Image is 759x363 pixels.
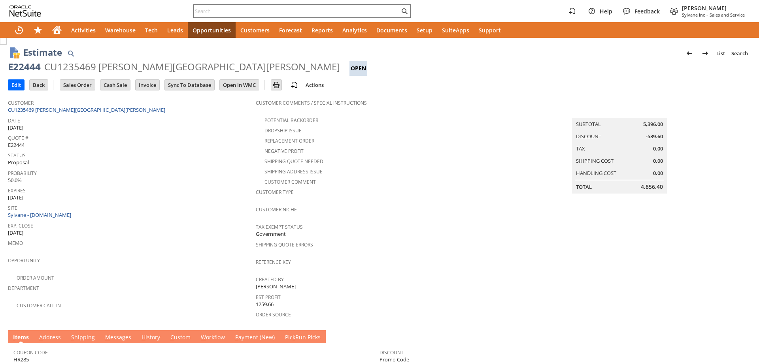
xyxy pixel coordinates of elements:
a: Shipping Address Issue [264,168,323,175]
img: Previous [685,49,694,58]
a: Unrolled view on [737,332,746,341]
a: List [713,47,728,60]
a: Site [8,205,17,211]
span: Customers [240,26,270,34]
span: 0.00 [653,157,663,165]
input: Open In WMC [220,80,259,90]
a: Leads [162,22,188,38]
svg: Shortcuts [33,25,43,35]
span: Forecast [279,26,302,34]
a: Support [474,22,506,38]
span: [DATE] [8,194,23,201]
a: Memo [8,240,23,246]
a: SuiteApps [437,22,474,38]
a: Warehouse [100,22,140,38]
a: Shipping [69,333,97,342]
span: SuiteApps [442,26,469,34]
img: Next [700,49,710,58]
a: Opportunity [8,257,40,264]
span: Help [600,8,612,15]
a: Discount [379,349,404,356]
span: Proposal [8,159,29,166]
a: Date [8,117,20,124]
svg: Recent Records [14,25,24,35]
a: Reports [307,22,338,38]
a: Negative Profit [264,148,304,154]
a: Exp. Close [8,222,33,229]
a: Home [47,22,66,38]
a: Setup [412,22,437,38]
a: Items [11,333,31,342]
span: 0.00 [653,169,663,177]
a: Customer Niche [256,206,297,213]
a: History [140,333,162,342]
span: W [201,333,206,341]
a: Created By [256,276,284,283]
a: Est Profit [256,294,281,301]
span: [DATE] [8,124,23,132]
a: Customer [8,100,34,106]
span: M [105,333,110,341]
a: Discount [576,133,601,140]
a: Address [37,333,63,342]
a: Probability [8,170,37,177]
a: Quote # [8,135,28,141]
a: Department [8,285,39,292]
a: Forecast [274,22,307,38]
span: E22444 [8,141,25,149]
a: Activities [66,22,100,38]
a: CU1235469 [PERSON_NAME][GEOGRAPHIC_DATA][PERSON_NAME] [8,106,167,113]
span: Leads [167,26,183,34]
img: Quick Find [66,49,76,58]
span: 5,396.00 [643,120,663,128]
a: Total [576,183,592,190]
img: add-record.svg [290,80,299,90]
span: k [293,333,295,341]
a: Subtotal [576,120,601,128]
span: Government [256,230,286,238]
a: Analytics [338,22,372,38]
a: Customer Call-in [17,302,61,309]
a: Tech [140,22,162,38]
a: Search [728,47,751,60]
a: Potential Backorder [264,117,318,124]
span: - [706,12,708,18]
a: Shipping Quote Needed [264,158,323,165]
a: Tax Exempt Status [256,224,303,230]
span: Activities [71,26,96,34]
a: Messages [103,333,133,342]
input: Sync To Database [165,80,214,90]
div: Open [349,61,367,76]
a: Payment (New) [233,333,277,342]
a: Order Amount [17,275,54,281]
a: Reference Key [256,259,291,265]
caption: Summary [572,105,667,118]
span: -539.60 [646,133,663,140]
input: Cash Sale [100,80,130,90]
input: Sales Order [60,80,95,90]
span: Setup [417,26,432,34]
a: Recent Records [9,22,28,38]
input: Print [271,80,281,90]
span: A [39,333,43,341]
a: Customers [236,22,274,38]
a: Customer Comments / Special Instructions [256,100,367,106]
span: Analytics [342,26,367,34]
span: H [142,333,145,341]
input: Invoice [136,80,159,90]
input: Edit [8,80,24,90]
span: [DATE] [8,229,23,237]
span: Feedback [634,8,660,15]
svg: Search [400,6,409,16]
span: Documents [376,26,407,34]
span: Support [479,26,501,34]
span: Tech [145,26,158,34]
a: Actions [302,81,327,88]
a: Expires [8,187,26,194]
div: Shortcuts [28,22,47,38]
span: 50.0% [8,177,22,184]
a: Sylvane - [DOMAIN_NAME] [8,211,73,218]
div: CU1235469 [PERSON_NAME][GEOGRAPHIC_DATA][PERSON_NAME] [44,60,340,73]
a: Workflow [199,333,227,342]
span: 4,856.40 [641,183,663,191]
